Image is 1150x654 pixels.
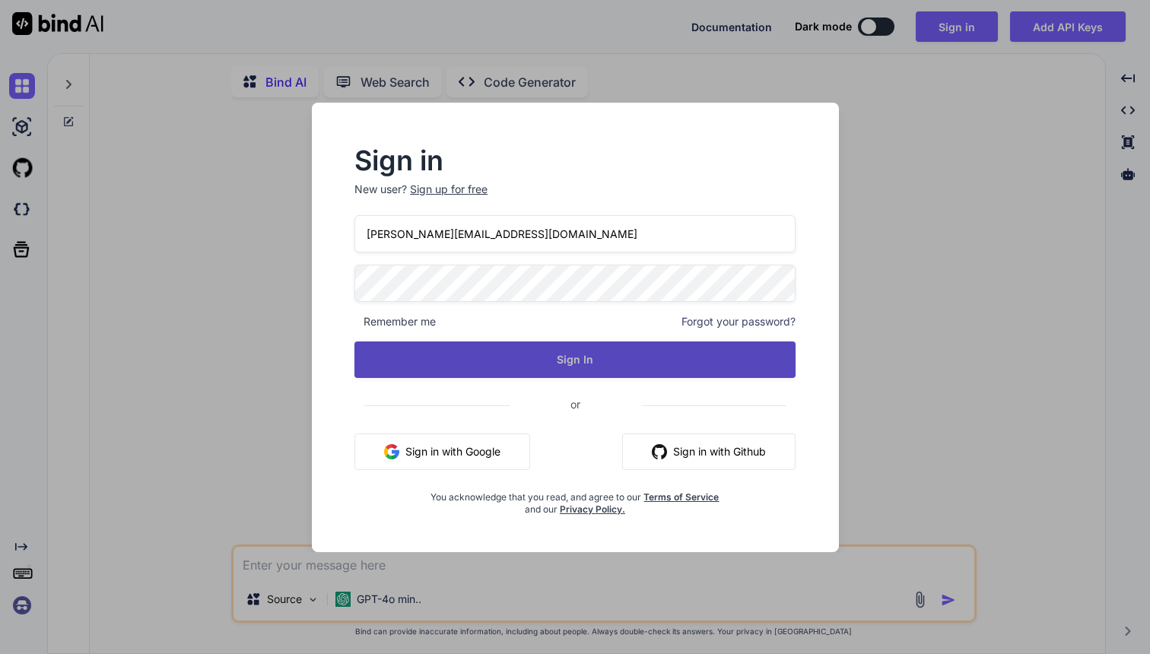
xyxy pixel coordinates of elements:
img: github [652,444,667,459]
button: Sign in with Github [622,433,796,470]
div: Sign up for free [410,182,488,197]
span: or [510,386,641,423]
h2: Sign in [354,148,796,173]
a: Terms of Service [643,491,719,503]
div: You acknowledge that you read, and agree to our and our [428,482,722,516]
a: Privacy Policy. [560,503,625,515]
p: New user? [354,182,796,215]
button: Sign In [354,341,796,378]
img: google [384,444,399,459]
button: Sign in with Google [354,433,530,470]
span: Forgot your password? [681,314,796,329]
span: Remember me [354,314,436,329]
input: Login or Email [354,215,796,252]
